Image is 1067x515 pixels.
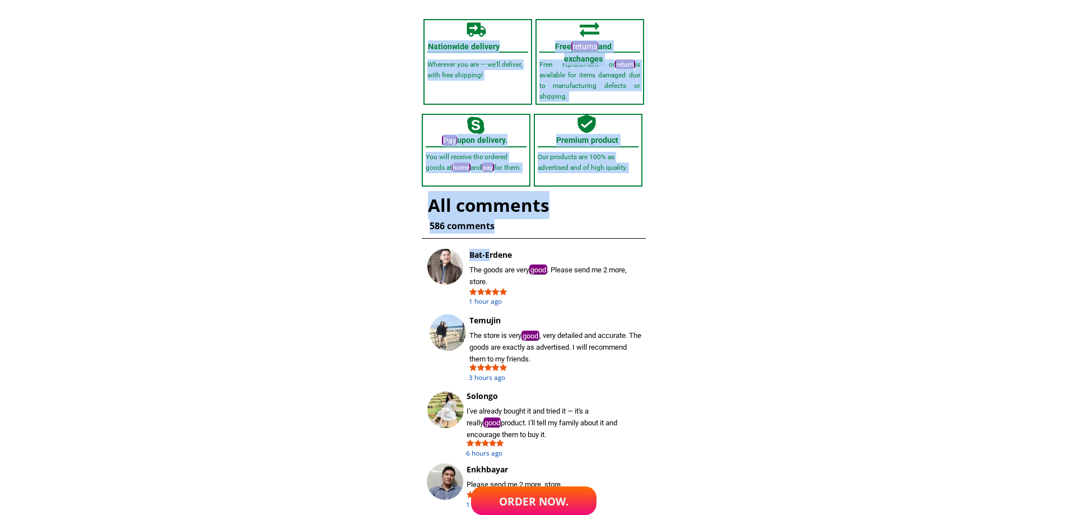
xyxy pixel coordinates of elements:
[467,464,508,475] font: Enkhbayar
[467,391,498,401] font: Solongo
[555,41,612,63] font: Free and exchanges
[466,500,499,509] font: 1 hour ago
[469,373,505,382] font: 3 hours ago
[482,163,494,172] mark: pay
[469,249,512,260] font: Bat-Erdene
[427,61,522,79] font: Wherever you are — we'll deliver, with free shipping!
[499,494,569,509] font: Order now.
[521,331,539,341] mark: good
[430,220,495,232] font: 586 comments
[467,480,562,489] font: Please send me 2 more, store.
[469,315,501,326] font: Temujin
[466,449,502,457] font: 6 hours ago
[469,297,502,305] font: 1 hour ago
[571,41,598,52] mark: returns
[556,136,618,145] font: Premium product
[538,153,627,171] font: Our products are 100% as advertised and of high quality.
[442,135,457,146] mark: Pay
[428,42,500,51] font: Nationwide delivery
[442,135,507,146] font: upon delivery.
[483,417,501,428] mark: good
[452,163,470,172] mark: home
[469,331,641,363] font: The store is very , very detailed and accurate. The goods are exactly as advertised. I will recom...
[539,59,640,100] font: Free replacement or is available for items damaged due to manufacturing defects or shipping.
[428,193,549,217] font: All comments
[529,265,547,275] mark: good
[467,407,617,439] font: I've already bought it and tried it — it's a really product. I'll tell my family about it and enc...
[426,153,521,173] font: You will receive the ordered goods at and for them.
[469,265,626,285] font: The goods are very . Please send me 2 more, store.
